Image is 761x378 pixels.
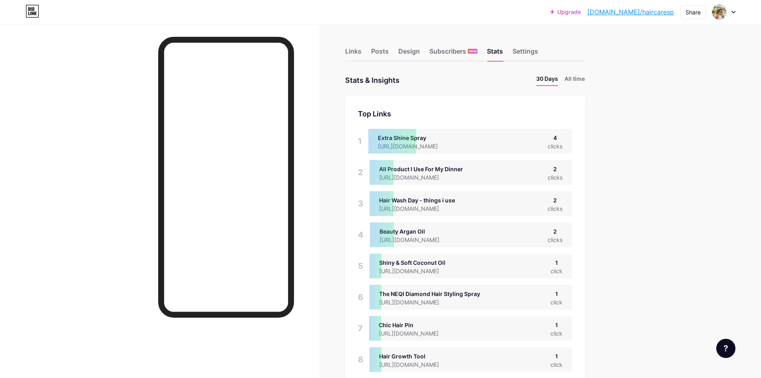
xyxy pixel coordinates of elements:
[550,290,562,298] div: 1
[513,46,538,61] div: Settings
[550,9,581,15] a: Upgrade
[379,321,451,329] div: Chic Hair Pin
[358,108,572,119] div: Top Links
[358,222,364,247] div: 4
[487,46,503,61] div: Stats
[548,165,562,173] div: 2
[548,236,562,244] div: clicks
[358,129,362,154] div: 1
[345,74,399,86] div: Stats & Insights
[358,191,363,216] div: 3
[548,227,562,236] div: 2
[469,49,477,54] span: NEW
[379,352,452,360] div: Hair Growth Tool
[550,329,562,338] div: click
[548,134,562,142] div: 4
[358,254,363,278] div: 5
[358,316,363,341] div: 7
[379,360,452,369] div: [URL][DOMAIN_NAME]
[550,360,562,369] div: click
[548,142,562,150] div: clicks
[550,258,562,267] div: 1
[379,267,452,275] div: [URL][DOMAIN_NAME]
[380,236,452,244] div: [URL][DOMAIN_NAME]
[550,267,562,275] div: click
[712,4,727,20] img: hairstylesis
[548,204,562,213] div: clicks
[379,173,463,182] div: [URL][DOMAIN_NAME]
[548,196,562,204] div: 2
[548,173,562,182] div: clicks
[587,7,674,17] a: [DOMAIN_NAME]/haircaresp
[550,321,562,329] div: 1
[358,347,363,372] div: 8
[358,160,363,185] div: 2
[379,258,452,267] div: Shiny & Soft Coconut Oil
[685,8,701,16] div: Share
[379,204,455,213] div: [URL][DOMAIN_NAME]
[345,46,362,61] div: Links
[358,285,363,310] div: 6
[379,298,480,306] div: [URL][DOMAIN_NAME]
[380,227,452,236] div: Beauty Argan Oil
[379,290,480,298] div: The NEQI Diamond Hair Styling Spray
[550,298,562,306] div: click
[564,74,585,86] li: All time
[536,74,558,86] li: 30 Days
[550,352,562,360] div: 1
[429,46,477,61] div: Subscribers
[379,165,463,173] div: All Product I Use For My Dinner
[398,46,420,61] div: Design
[379,329,451,338] div: [URL][DOMAIN_NAME]
[379,196,455,204] div: Hair Wash Day - things i use
[371,46,389,61] div: Posts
